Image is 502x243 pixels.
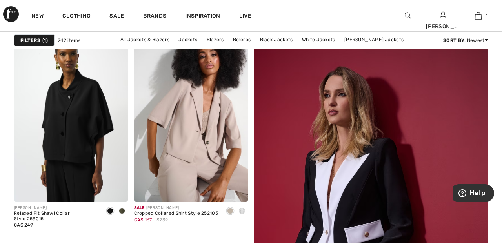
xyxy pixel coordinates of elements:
div: [PERSON_NAME] [14,205,98,211]
strong: Sort By [443,38,464,43]
span: 1 [42,37,48,44]
a: Clothing [62,13,91,21]
a: Blue Jackets [267,45,306,55]
a: [PERSON_NAME] [219,45,266,55]
img: My Bag [475,11,482,20]
a: Sign In [440,12,446,19]
span: Inspiration [185,13,220,21]
iframe: Opens a widget where you can find more information [453,184,494,204]
a: [PERSON_NAME] Jackets [340,34,407,45]
span: 1 [486,12,487,19]
div: Avocado [116,205,128,218]
span: 242 items [58,37,81,44]
div: Dune [224,205,236,218]
a: White Jackets [298,34,339,45]
div: [PERSON_NAME] [134,205,218,211]
span: CA$ 249 [14,222,33,228]
img: search the website [405,11,411,20]
a: All Jackets & Blazers [116,34,173,45]
a: Live [239,12,251,20]
a: Boleros [229,34,255,45]
a: 1 [461,11,495,20]
a: New [31,13,44,21]
a: Brands [143,13,167,21]
div: : Newest [443,37,488,44]
strong: Filters [20,37,40,44]
div: [PERSON_NAME] [426,22,460,31]
img: Relaxed Fit Shawl Collar Style 253015. Black [14,31,128,202]
span: Sale [134,205,145,210]
img: plus_v2.svg [113,187,120,194]
a: Sale [109,13,124,21]
img: plus_v2.svg [233,187,240,194]
div: Relaxed Fit Shawl Collar Style 253015 [14,211,98,222]
a: Jackets [175,34,201,45]
img: Cropped Collared Shirt Style 252105. Dune [134,31,248,202]
img: My Info [440,11,446,20]
span: $239 [156,216,168,223]
a: Black Jackets [256,34,297,45]
a: Blazers [203,34,228,45]
div: Vanilla 30 [236,205,248,218]
span: CA$ 167 [134,217,152,223]
img: 1ère Avenue [3,6,19,22]
div: Black [104,205,116,218]
div: Cropped Collared Shirt Style 252105 [134,211,218,216]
